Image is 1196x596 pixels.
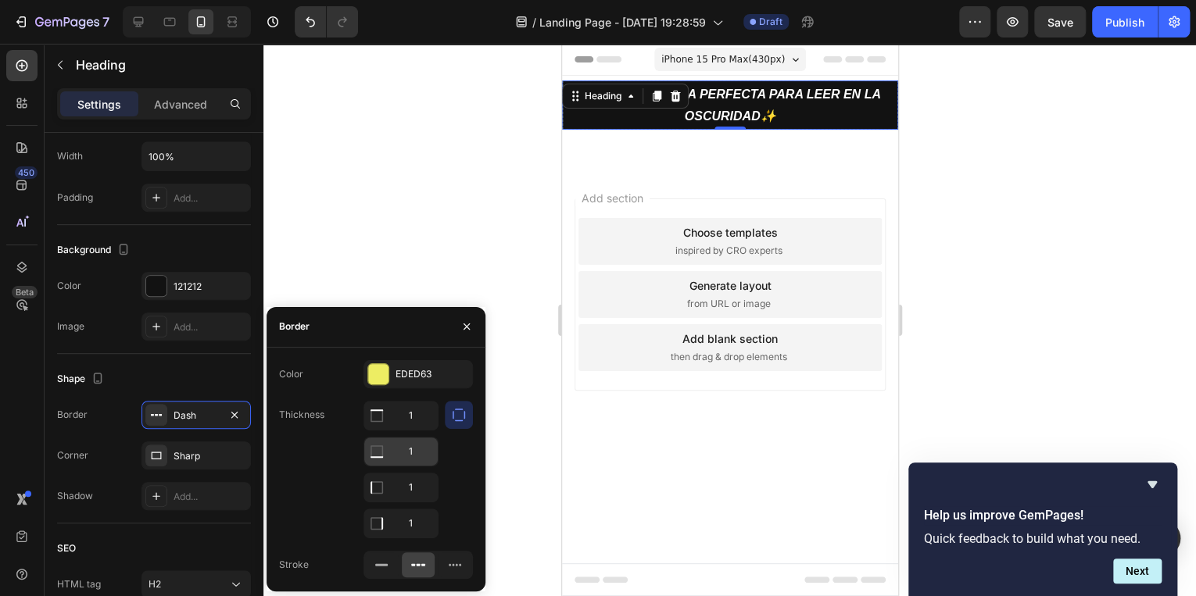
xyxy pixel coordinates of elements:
button: Next question [1113,559,1162,584]
p: Quick feedback to build what you need. [924,531,1162,546]
h2: Help us improve GemPages! [924,506,1162,525]
div: Help us improve GemPages! [924,475,1162,584]
div: Thickness [279,408,324,422]
div: Shape [57,369,107,390]
div: Beta [12,286,38,298]
button: 7 [6,6,116,37]
p: 7 [102,12,109,31]
span: Draft [759,15,782,29]
div: Width [57,149,83,163]
input: Auto [364,401,438,430]
div: Border [279,319,310,334]
div: Color [279,367,303,381]
div: Background [57,240,133,261]
div: EDED63 [396,367,469,381]
button: Save [1034,6,1086,37]
button: Publish [1092,6,1158,37]
div: Corner [57,448,88,462]
div: Undo/Redo [295,6,358,37]
input: Auto [142,142,250,170]
span: Save [1047,16,1073,29]
span: / [532,14,536,30]
button: Hide survey [1143,475,1162,494]
p: Heading [76,55,245,74]
input: Auto [364,509,438,537]
div: Sharp [174,449,247,463]
div: Padding [57,191,93,205]
p: Settings [77,96,121,112]
div: Add... [174,320,247,334]
input: Auto [364,437,438,466]
div: 121212 [174,280,247,294]
span: H2 [149,578,161,590]
div: Shadow [57,489,93,503]
div: Border [57,408,88,422]
div: Add... [174,191,247,205]
input: Auto [364,473,438,501]
div: HTML tag [57,577,101,591]
div: 450 [15,166,38,179]
div: Color [57,279,81,293]
div: SEO [57,541,76,555]
div: Stroke [279,558,309,572]
p: Advanced [154,96,207,112]
div: Dash [174,409,219,423]
div: Publish [1105,14,1144,30]
span: Landing Page - [DATE] 19:28:59 [539,14,706,30]
iframe: Design area [562,44,898,596]
div: Image [57,319,84,334]
div: Add... [174,490,247,504]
